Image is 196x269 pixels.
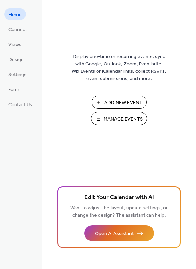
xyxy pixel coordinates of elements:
a: Form [4,83,23,95]
span: Display one-time or recurring events, sync with Google, Outlook, Zoom, Eventbrite, Wix Events or ... [72,53,166,82]
span: Edit Your Calendar with AI [84,193,154,203]
span: Design [8,56,24,64]
button: Manage Events [91,112,147,125]
a: Contact Us [4,99,36,110]
span: Add New Event [104,99,142,107]
a: Settings [4,68,31,80]
span: Contact Us [8,101,32,109]
span: Open AI Assistant [95,230,134,238]
span: Form [8,86,19,94]
button: Add New Event [92,96,147,109]
button: Open AI Assistant [84,225,154,241]
a: Views [4,38,26,50]
span: Views [8,41,21,49]
span: Settings [8,71,27,79]
a: Design [4,53,28,65]
a: Home [4,8,26,20]
span: Manage Events [104,116,143,123]
span: Home [8,11,22,19]
span: Want to adjust the layout, update settings, or change the design? The assistant can help. [70,203,168,220]
span: Connect [8,26,27,34]
a: Connect [4,23,31,35]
